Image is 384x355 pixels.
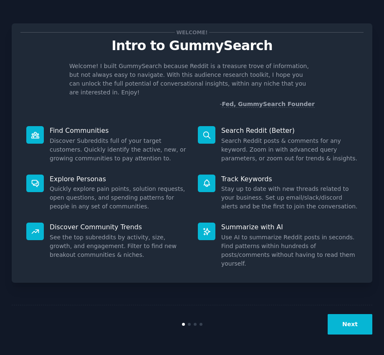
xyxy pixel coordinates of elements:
[50,175,186,183] p: Explore Personas
[221,233,358,268] dd: Use AI to summarize Reddit posts in seconds. Find patterns within hundreds of posts/comments with...
[221,185,358,211] dd: Stay up to date with new threads related to your business. Set up email/slack/discord alerts and ...
[50,137,186,163] dd: Discover Subreddits full of your target customers. Quickly identify the active, new, or growing c...
[221,126,358,135] p: Search Reddit (Better)
[221,137,358,163] dd: Search Reddit posts & comments for any keyword. Zoom in with advanced query parameters, or zoom o...
[20,38,364,53] p: Intro to GummySearch
[50,223,186,231] p: Discover Community Trends
[328,314,372,335] button: Next
[221,175,358,183] p: Track Keywords
[175,28,209,37] span: Welcome!
[50,126,186,135] p: Find Communities
[50,185,186,211] dd: Quickly explore pain points, solution requests, open questions, and spending patterns for people ...
[222,101,315,108] a: Fed, GummySearch Founder
[221,223,358,231] p: Summarize with AI
[69,62,315,97] p: Welcome! I built GummySearch because Reddit is a treasure trove of information, but not always ea...
[50,233,186,259] dd: See the top subreddits by activity, size, growth, and engagement. Filter to find new breakout com...
[220,100,315,109] div: -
